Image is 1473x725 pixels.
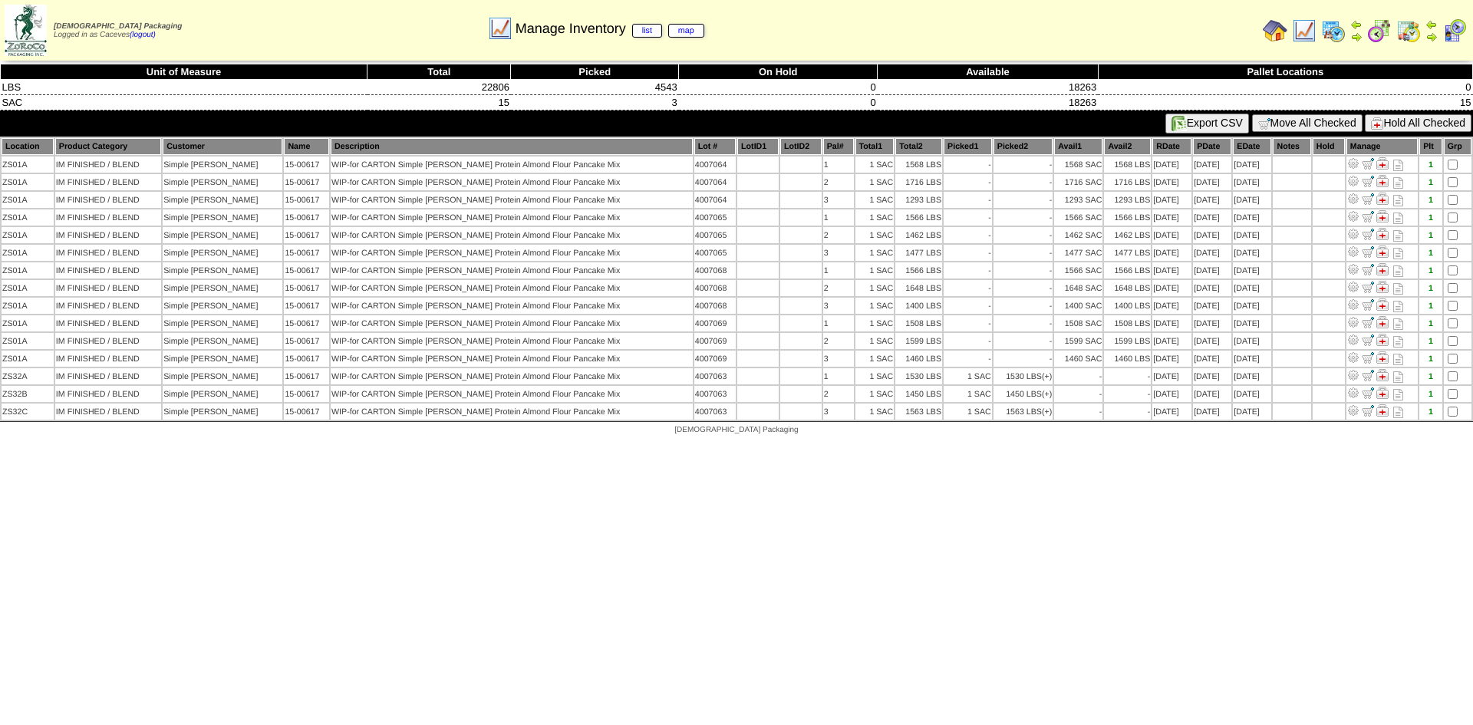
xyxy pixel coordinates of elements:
[823,227,854,243] td: 2
[1362,281,1374,293] img: Move
[1362,193,1374,205] img: Move
[1347,157,1359,170] img: Adjust
[1152,209,1191,226] td: [DATE]
[1233,209,1271,226] td: [DATE]
[694,333,736,349] td: 4007069
[1193,227,1231,243] td: [DATE]
[1098,80,1472,95] td: 0
[1362,387,1374,399] img: Move
[994,227,1053,243] td: -
[1,95,367,110] td: SAC
[1376,175,1389,187] img: Manage Hold
[163,138,282,155] th: Customer
[1,80,367,95] td: LBS
[944,138,992,155] th: Picked1
[1104,209,1151,226] td: 1566 LBS
[331,333,693,349] td: WIP-for CARTON Simple [PERSON_NAME] Protein Almond Flour Pancake Mix
[1420,302,1441,311] div: 1
[331,298,693,314] td: WIP-for CARTON Simple [PERSON_NAME] Protein Almond Flour Pancake Mix
[163,192,282,208] td: Simple [PERSON_NAME]
[994,138,1053,155] th: Picked2
[1252,114,1363,132] button: Move All Checked
[1098,64,1472,80] th: Pallet Locations
[163,333,282,349] td: Simple [PERSON_NAME]
[823,333,854,349] td: 2
[895,333,942,349] td: 1599 LBS
[895,138,942,155] th: Total2
[1054,227,1102,243] td: 1462 SAC
[994,280,1053,296] td: -
[54,22,182,39] span: Logged in as Caceves
[1347,351,1359,364] img: Adjust
[55,138,161,155] th: Product Category
[284,174,329,190] td: 15-00617
[1263,18,1287,43] img: home.gif
[331,192,693,208] td: WIP-for CARTON Simple [PERSON_NAME] Protein Almond Flour Pancake Mix
[511,80,679,95] td: 4543
[331,227,693,243] td: WIP-for CARTON Simple [PERSON_NAME] Protein Almond Flour Pancake Mix
[823,315,854,331] td: 1
[1233,280,1271,296] td: [DATE]
[2,227,54,243] td: ZS01A
[284,138,329,155] th: Name
[855,138,895,155] th: Total1
[878,80,1098,95] td: 18263
[1362,246,1374,258] img: Move
[1152,174,1191,190] td: [DATE]
[1,64,367,80] th: Unit of Measure
[1393,177,1403,189] i: Note
[2,245,54,261] td: ZS01A
[1376,263,1389,275] img: Manage Hold
[895,227,942,243] td: 1462 LBS
[1425,18,1438,31] img: arrowleft.gif
[1376,316,1389,328] img: Manage Hold
[895,192,942,208] td: 1293 LBS
[694,157,736,173] td: 4007064
[1152,227,1191,243] td: [DATE]
[1273,138,1310,155] th: Notes
[1054,315,1102,331] td: 1508 SAC
[1233,227,1271,243] td: [DATE]
[1054,245,1102,261] td: 1477 SAC
[1393,301,1403,312] i: Note
[1393,230,1403,242] i: Note
[632,24,662,38] a: list
[944,227,992,243] td: -
[1233,138,1271,155] th: EDate
[163,245,282,261] td: Simple [PERSON_NAME]
[694,262,736,278] td: 4007068
[55,227,161,243] td: IM FINISHED / BLEND
[694,315,736,331] td: 4007069
[1233,245,1271,261] td: [DATE]
[511,95,679,110] td: 3
[55,157,161,173] td: IM FINISHED / BLEND
[1350,18,1363,31] img: arrowleft.gif
[1347,228,1359,240] img: Adjust
[1350,31,1363,43] img: arrowright.gif
[1347,193,1359,205] img: Adjust
[367,80,511,95] td: 22806
[944,280,992,296] td: -
[855,245,895,261] td: 1 SAC
[994,262,1053,278] td: -
[1104,280,1151,296] td: 1648 LBS
[1233,262,1271,278] td: [DATE]
[994,174,1053,190] td: -
[1362,210,1374,222] img: Move
[1193,298,1231,314] td: [DATE]
[1362,298,1374,311] img: Move
[284,227,329,243] td: 15-00617
[1193,315,1231,331] td: [DATE]
[1152,280,1191,296] td: [DATE]
[331,245,693,261] td: WIP-for CARTON Simple [PERSON_NAME] Protein Almond Flour Pancake Mix
[1420,319,1441,328] div: 1
[1152,262,1191,278] td: [DATE]
[1054,157,1102,173] td: 1568 SAC
[855,315,895,331] td: 1 SAC
[878,64,1098,80] th: Available
[994,298,1053,314] td: -
[367,95,511,110] td: 15
[1104,262,1151,278] td: 1566 LBS
[1362,157,1374,170] img: Move
[1098,95,1472,110] td: 15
